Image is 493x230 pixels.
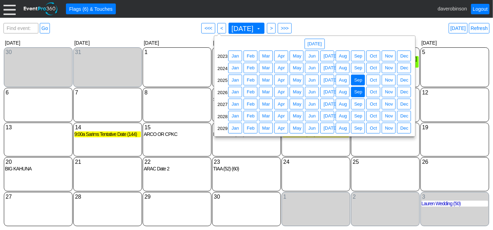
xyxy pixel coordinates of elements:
div: ARCO OR CPKC [144,131,210,137]
span: 2028 [218,114,228,122]
span: 2029 [218,126,228,134]
span: Apr [276,89,286,95]
span: Mar [261,64,271,72]
span: Mar [261,100,271,108]
div: TIAA (52) (60) [213,166,280,172]
span: Jan [230,52,240,60]
span: Feb [245,125,256,132]
div: Show menu [283,193,349,201]
span: [DATE] [230,25,255,32]
span: Apr [276,52,286,60]
div: Show menu [144,193,210,201]
span: Sep [353,64,364,71]
span: < [219,25,224,32]
span: > [269,25,274,32]
span: Oct [368,113,378,120]
span: Nov [383,124,394,132]
span: Nov [383,64,394,72]
span: Dec [399,76,409,84]
div: Show menu [144,48,210,56]
span: Oct [368,53,378,60]
div: [DATE] [73,39,142,47]
span: Apr [276,77,286,84]
span: Jan [230,100,240,108]
span: [DATE] [322,52,333,60]
span: Jan [230,113,240,120]
span: Dec [399,77,410,84]
div: Show menu [421,48,488,56]
span: Oct [368,52,379,60]
span: Dec [399,125,410,132]
span: Sep [353,52,363,60]
span: 2027 [218,102,228,110]
span: >>> [279,25,290,32]
span: Nov [383,89,394,95]
div: Hull In One (144) [213,131,280,137]
span: Sep [353,124,363,132]
div: Show menu [74,89,141,97]
div: Show menu [213,89,280,97]
span: Mar [261,124,271,132]
span: Jun [307,77,317,84]
span: Mar [261,76,271,84]
span: Feb [245,100,256,108]
div: Show menu [5,193,72,201]
span: Aug [337,52,348,60]
span: Dec [399,113,409,120]
span: May [291,64,302,72]
div: Show menu [144,158,210,166]
span: Aug [337,77,348,84]
div: [DATE] [142,39,212,47]
span: Mar [261,52,271,60]
div: Show menu [144,89,210,97]
span: Jun [307,53,317,60]
span: Feb [245,52,256,60]
span: Mar [261,77,271,84]
span: [DATE] [322,77,339,84]
span: Sep [353,76,363,84]
span: Find event: enter title [5,23,37,40]
span: Aug [337,124,348,132]
div: Show menu [5,158,72,166]
a: [DATE] [449,23,468,33]
span: 2026 [218,90,228,98]
span: Sep [353,53,364,60]
span: Mar [261,53,271,60]
span: Aug [337,125,348,132]
span: Mar [261,89,271,96]
span: [DATE] [322,113,333,120]
span: May [291,76,302,84]
span: 2024 [218,66,228,74]
span: Jun [307,76,317,84]
span: Apr [276,125,286,132]
span: Dec [399,89,409,96]
span: [DATE] [322,100,333,108]
span: Nov [383,76,394,84]
span: Jun [307,89,317,95]
div: dijit_TooltipDialog_2 [214,33,416,137]
span: Oct [368,64,379,72]
span: Sep [353,113,363,120]
span: [DATE] [230,24,262,32]
span: <<< [203,25,214,32]
span: May [291,89,303,95]
div: [DATE] [420,39,490,47]
span: Aug [337,64,348,71]
span: Jan [230,101,240,108]
span: Dec [399,101,410,108]
span: Nov [383,125,394,132]
span: May [291,53,303,60]
span: Jun [307,113,317,120]
div: Show menu [421,158,488,166]
span: Feb [245,113,256,120]
span: Apr [276,100,286,108]
span: Dec [399,100,409,108]
span: Sep [353,64,363,72]
span: Nov [383,64,394,71]
div: Show menu [352,193,419,201]
span: Nov [383,77,394,84]
span: Nov [383,53,394,60]
div: Lauren Wedding (50) [421,201,488,207]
